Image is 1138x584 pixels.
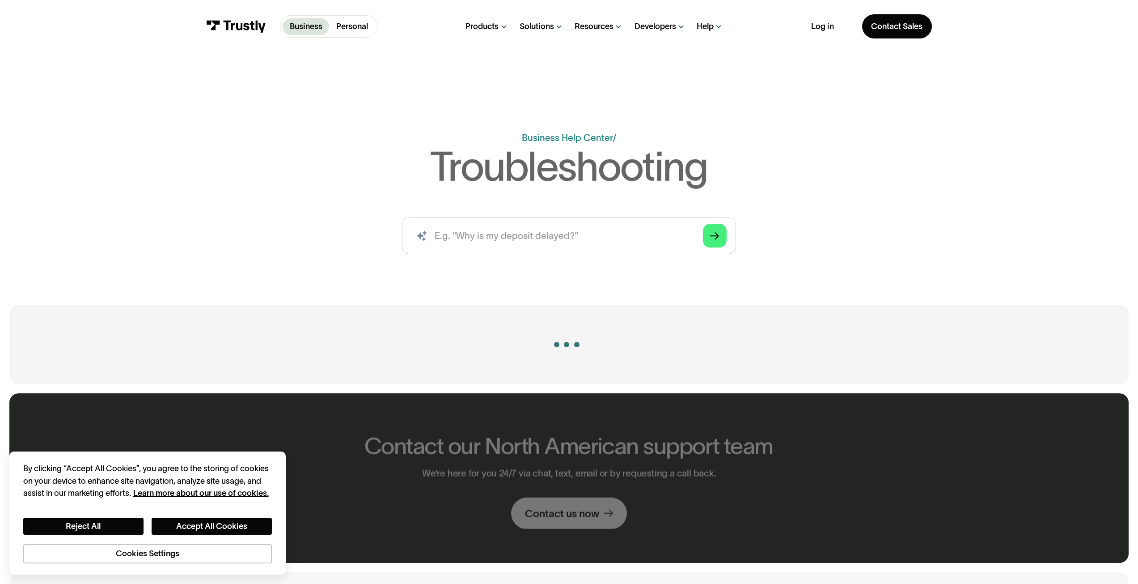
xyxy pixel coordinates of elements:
input: search [402,217,736,254]
div: Resources [575,21,613,32]
a: Contact us now [511,498,627,529]
div: Contact us now [525,507,599,520]
div: / [613,132,616,143]
div: Products [465,21,499,32]
a: Business [283,18,329,35]
a: More information about your privacy, opens in a new tab [133,489,269,498]
p: We’re here for you 24/7 via chat, text, email or by requesting a call back. [422,468,716,479]
form: Search [402,217,736,254]
h1: Troubleshooting [430,146,707,187]
p: Personal [336,21,368,33]
a: Personal [329,18,375,35]
div: Developers [635,21,676,32]
button: Reject All [23,518,144,535]
div: Privacy [23,463,272,563]
button: Accept All Cookies [152,518,272,535]
button: Cookies Settings [23,544,272,563]
div: Contact Sales [871,21,922,32]
p: Business [290,21,322,33]
a: Log in [811,21,834,32]
a: Business Help Center [522,132,613,143]
div: Cookie banner [9,452,286,575]
div: Help [697,21,714,32]
div: Solutions [520,21,554,32]
div: By clicking “Accept All Cookies”, you agree to the storing of cookies on your device to enhance s... [23,463,272,499]
h2: Contact our North American support team [365,434,774,459]
a: Contact Sales [862,14,932,38]
img: Trustly Logo [206,20,266,33]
